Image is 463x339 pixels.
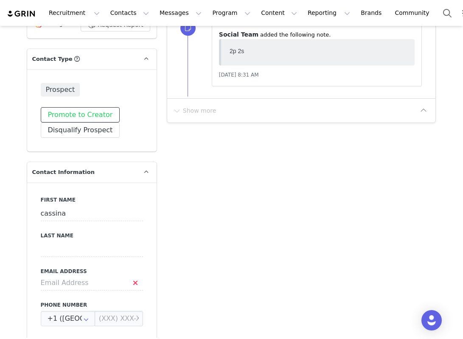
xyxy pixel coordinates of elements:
[219,72,259,78] span: [DATE] 8:31 AM
[41,268,143,275] label: Email Address
[303,3,355,23] button: Reporting
[41,107,120,122] button: Promote to Creator
[44,3,105,23] button: Recruitment
[356,3,389,23] a: Brands
[41,301,143,309] label: Phone Number
[207,3,255,23] button: Program
[172,104,217,117] button: Show more
[154,3,207,23] button: Messages
[41,83,80,97] span: Prospect
[32,168,95,177] span: Contact Information
[438,3,457,23] button: Search
[41,275,143,291] input: Email Address
[256,3,302,23] button: Content
[41,122,120,138] button: Disqualify Prospect
[390,3,438,23] a: Community
[3,3,180,13] body: 2p 2s
[32,55,73,63] span: Contact Type
[95,311,143,326] input: (XXX) XXX-XXXX
[105,3,154,23] button: Contacts
[41,196,143,204] label: First Name
[41,232,143,239] label: Last Name
[219,30,415,39] p: ⁨ ⁩ ⁨added⁩ the following note.
[219,31,258,38] span: Social Team
[421,310,442,330] div: Open Intercom Messenger
[7,10,36,18] img: grin logo
[41,311,95,326] input: Country
[41,311,95,326] div: United States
